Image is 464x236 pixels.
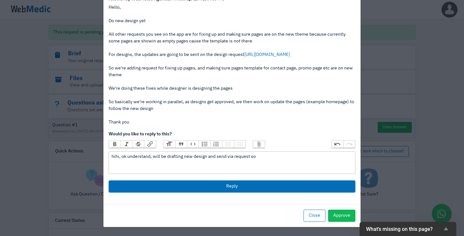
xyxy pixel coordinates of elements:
button: Redo [343,141,355,148]
button: Show survey - What's missing on this page? [366,225,450,233]
button: Undo [332,141,343,148]
button: Attach Files [253,141,265,148]
button: Numbers [210,141,222,148]
button: Quote [175,141,187,148]
button: Approve [328,210,355,222]
button: Strikethrough [132,141,144,148]
strong: Would you like to reply to this? [109,132,172,136]
button: Code [187,141,198,148]
button: Bullets [198,141,210,148]
button: Link [144,141,156,148]
a: [URL][DOMAIN_NAME] [244,52,290,57]
button: Bold [109,141,121,148]
button: Italic [121,141,132,148]
span: What's missing on this page? [366,226,442,232]
button: Decrease Level [222,141,234,148]
div: hihi, ok understand, will be drafting new design and send via request so [111,153,352,160]
button: Heading [163,141,175,148]
button: Reply [109,180,355,193]
p: Hello, Do new design yet All other requests you see on the app are for fixing up and making sure ... [109,4,355,126]
button: Increase Level [234,141,246,148]
button: Close [304,210,325,222]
